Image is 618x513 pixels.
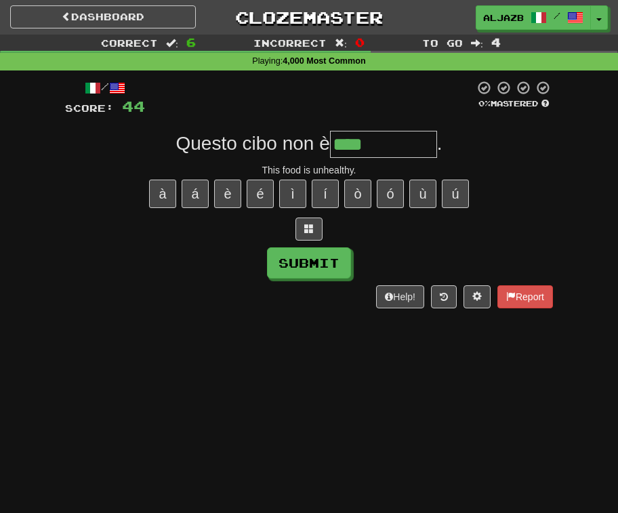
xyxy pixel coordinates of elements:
[122,98,145,115] span: 44
[10,5,196,28] a: Dashboard
[478,99,491,108] span: 0 %
[101,37,158,49] span: Correct
[247,180,274,208] button: é
[176,133,329,154] span: Questo cibo non è
[476,5,591,30] a: AljazB /
[483,12,524,24] span: AljazB
[279,180,306,208] button: ì
[267,247,351,279] button: Submit
[422,37,463,49] span: To go
[295,218,323,241] button: Switch sentence to multiple choice alt+p
[355,35,365,49] span: 0
[497,285,553,308] button: Report
[491,35,501,49] span: 4
[186,35,196,49] span: 6
[409,180,436,208] button: ù
[431,285,457,308] button: Round history (alt+y)
[166,38,178,47] span: :
[335,38,347,47] span: :
[149,180,176,208] button: à
[312,180,339,208] button: í
[442,180,469,208] button: ú
[182,180,209,208] button: á
[253,37,327,49] span: Incorrect
[65,102,114,114] span: Score:
[214,180,241,208] button: è
[376,285,424,308] button: Help!
[554,11,560,20] span: /
[65,80,145,97] div: /
[344,180,371,208] button: ò
[65,163,553,177] div: This food is unhealthy.
[283,56,365,66] strong: 4,000 Most Common
[437,133,442,154] span: .
[377,180,404,208] button: ó
[216,5,402,29] a: Clozemaster
[471,38,483,47] span: :
[474,98,553,109] div: Mastered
